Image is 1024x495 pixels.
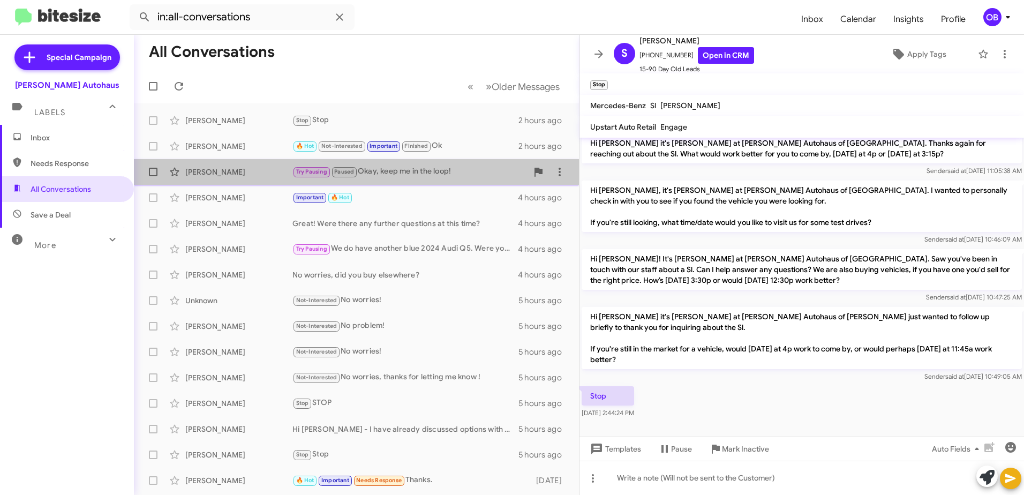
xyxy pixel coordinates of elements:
button: Previous [461,76,480,97]
span: Not-Interested [296,322,337,329]
div: 4 hours ago [518,244,570,254]
span: Stop [296,451,309,458]
button: Apply Tags [864,44,973,64]
span: Sender [DATE] 11:05:38 AM [927,167,1022,175]
div: OB [983,8,1002,26]
span: Important [296,194,324,201]
span: Not-Interested [296,348,337,355]
div: 5 hours ago [518,424,570,434]
button: Templates [579,439,650,459]
div: [PERSON_NAME] [185,424,292,434]
span: Upstart Auto Retail [590,122,656,132]
span: All Conversations [31,184,91,194]
div: [PERSON_NAME] [185,372,292,383]
div: [PERSON_NAME] [185,115,292,126]
a: Calendar [832,4,885,35]
div: 5 hours ago [518,449,570,460]
span: « [468,80,473,93]
span: [PERSON_NAME] [660,101,720,110]
small: Stop [590,80,608,90]
p: Hi [PERSON_NAME] it's [PERSON_NAME] at [PERSON_NAME] Autohaus of [PERSON_NAME] just wanted to fol... [582,307,1022,369]
div: 5 hours ago [518,398,570,409]
span: 🔥 Hot [296,142,314,149]
div: 5 hours ago [518,347,570,357]
span: Auto Fields [932,439,983,459]
div: No problem! [292,320,518,332]
span: » [486,80,492,93]
a: Insights [885,4,932,35]
a: Open in CRM [698,47,754,64]
button: Next [479,76,566,97]
div: Stop [292,114,518,126]
div: We do have another blue 2024 Audi Q5. Were you only looking at the 2025? [292,243,518,255]
span: Mercedes-Benz [590,101,646,110]
span: 15-90 Day Old Leads [639,64,754,74]
span: Try Pausing [296,168,327,175]
span: Sender [DATE] 10:47:25 AM [926,293,1022,301]
div: Stop [292,448,518,461]
div: [PERSON_NAME] [185,321,292,332]
span: Older Messages [492,81,560,93]
span: Save a Deal [31,209,71,220]
span: Needs Response [31,158,122,169]
p: Hi [PERSON_NAME] it's [PERSON_NAME] at [PERSON_NAME] Autohaus of [GEOGRAPHIC_DATA]. Thanks again ... [582,133,1022,163]
div: 2 hours ago [518,141,570,152]
a: Inbox [793,4,832,35]
div: [PERSON_NAME] [185,141,292,152]
span: Needs Response [356,477,402,484]
div: [PERSON_NAME] [185,167,292,177]
p: Stop [582,386,634,406]
div: 4 hours ago [518,218,570,229]
div: 5 hours ago [518,321,570,332]
div: 5 hours ago [518,295,570,306]
div: [PERSON_NAME] [185,449,292,460]
h1: All Conversations [149,43,275,61]
a: Profile [932,4,974,35]
nav: Page navigation example [462,76,566,97]
span: said at [945,235,964,243]
p: Hi [PERSON_NAME]! It's [PERSON_NAME] at [PERSON_NAME] Autohaus of [GEOGRAPHIC_DATA]. Saw you've b... [582,249,1022,290]
span: Stop [296,117,309,124]
span: Sender [DATE] 10:49:05 AM [924,372,1022,380]
span: said at [947,167,966,175]
span: Finished [404,142,428,149]
div: Okay, keep me in the loop! [292,166,528,178]
a: Special Campaign [14,44,120,70]
div: Ok [292,140,518,152]
span: [DATE] 2:44:24 PM [582,409,634,417]
span: Paused [334,168,354,175]
span: Not-Interested [296,374,337,381]
span: Important [321,477,349,484]
div: No worries, thanks for letting me know ! [292,371,518,384]
div: No worries, did you buy elsewhere? [292,269,518,280]
span: Apply Tags [907,44,946,64]
div: Great! Were there any further questions at this time? [292,218,518,229]
span: Sender [DATE] 10:46:09 AM [924,235,1022,243]
span: Not-Interested [321,142,363,149]
div: [PERSON_NAME] [185,347,292,357]
div: 4 hours ago [518,269,570,280]
input: Search [130,4,355,30]
div: Hi [PERSON_NAME] - I have already discussed options with a sales associate and have decided to st... [292,424,518,434]
div: [PERSON_NAME] [185,218,292,229]
span: S [621,45,628,62]
span: said at [947,293,966,301]
span: Inbox [31,132,122,143]
span: said at [945,372,964,380]
span: [PHONE_NUMBER] [639,47,754,64]
p: Hi [PERSON_NAME], it's [PERSON_NAME] at [PERSON_NAME] Autohaus of [GEOGRAPHIC_DATA]. I wanted to ... [582,181,1022,232]
div: 5 hours ago [518,372,570,383]
span: Special Campaign [47,52,111,63]
span: 🔥 Hot [296,477,314,484]
span: Pause [671,439,692,459]
div: [PERSON_NAME] [185,475,292,486]
button: Pause [650,439,701,459]
span: Stop [296,400,309,407]
div: [PERSON_NAME] [185,269,292,280]
div: Thanks. [292,474,531,486]
div: 2 hours ago [518,115,570,126]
